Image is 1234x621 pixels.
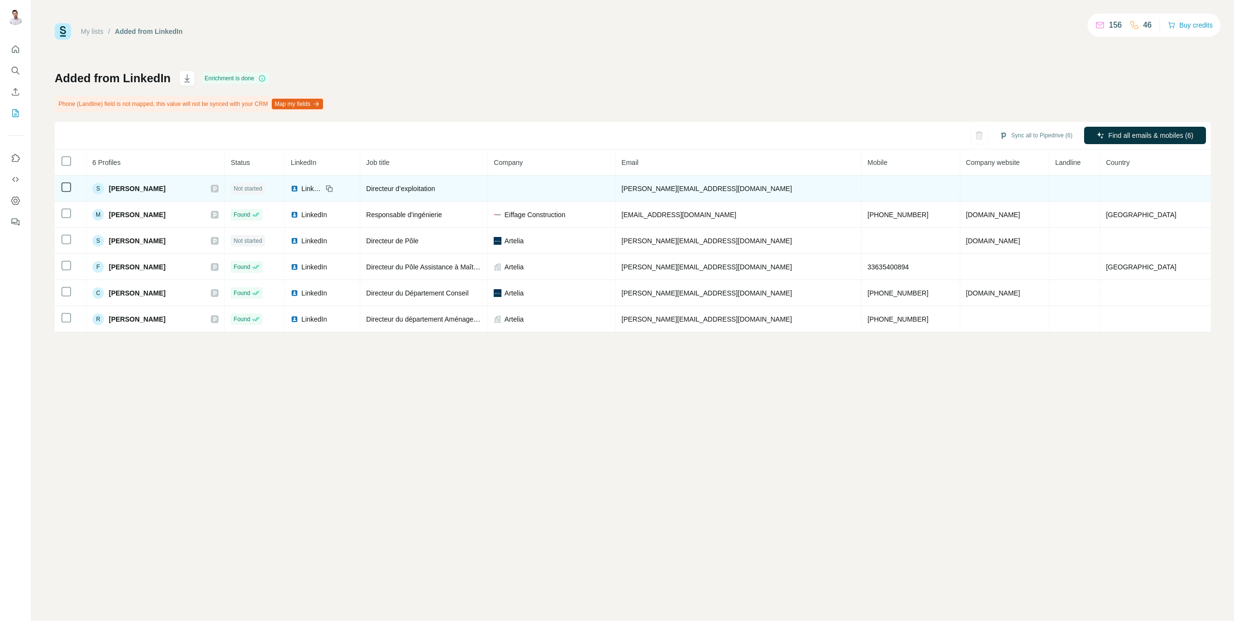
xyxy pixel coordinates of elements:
[621,211,736,219] span: [EMAIL_ADDRESS][DOMAIN_NAME]
[494,289,501,297] img: company-logo
[366,263,573,271] span: Directeur du Pôle Assistance à Maîtrise d'Ouvrage et Programmation
[621,263,792,271] span: [PERSON_NAME][EMAIL_ADDRESS][DOMAIN_NAME]
[366,211,442,219] span: Responsable d'ingénierie
[291,159,316,166] span: LinkedIn
[291,211,298,219] img: LinkedIn logo
[109,184,165,193] span: [PERSON_NAME]
[301,262,327,272] span: LinkedIn
[108,27,110,36] li: /
[8,83,23,101] button: Enrich CSV
[109,236,165,246] span: [PERSON_NAME]
[1143,19,1152,31] p: 46
[92,313,104,325] div: R
[504,288,524,298] span: Artelia
[867,289,928,297] span: [PHONE_NUMBER]
[966,289,1020,297] span: [DOMAIN_NAME]
[621,237,792,245] span: [PERSON_NAME][EMAIL_ADDRESS][DOMAIN_NAME]
[867,315,928,323] span: [PHONE_NUMBER]
[8,149,23,167] button: Use Surfe on LinkedIn
[621,289,792,297] span: [PERSON_NAME][EMAIL_ADDRESS][DOMAIN_NAME]
[494,211,501,219] img: company-logo
[55,23,71,40] img: Surfe Logo
[1106,263,1176,271] span: [GEOGRAPHIC_DATA]
[234,237,262,245] span: Not started
[109,262,165,272] span: [PERSON_NAME]
[291,237,298,245] img: LinkedIn logo
[867,159,887,166] span: Mobile
[301,314,327,324] span: LinkedIn
[92,261,104,273] div: F
[366,237,418,245] span: Directeur de Pôle
[966,237,1020,245] span: [DOMAIN_NAME]
[92,183,104,194] div: S
[8,41,23,58] button: Quick start
[92,209,104,221] div: M
[366,185,435,192] span: Directeur d’exploitation
[366,289,469,297] span: Directeur du Département Conseil
[1106,159,1130,166] span: Country
[202,73,269,84] div: Enrichment is done
[109,210,165,220] span: [PERSON_NAME]
[1055,159,1081,166] span: Landline
[109,288,165,298] span: [PERSON_NAME]
[504,314,524,324] span: Artelia
[867,211,928,219] span: [PHONE_NUMBER]
[8,192,23,209] button: Dashboard
[504,236,524,246] span: Artelia
[1084,127,1206,144] button: Find all emails & mobiles (6)
[8,213,23,231] button: Feedback
[301,236,327,246] span: LinkedIn
[621,315,792,323] span: [PERSON_NAME][EMAIL_ADDRESS][DOMAIN_NAME]
[1109,19,1122,31] p: 156
[301,210,327,220] span: LinkedIn
[291,185,298,192] img: LinkedIn logo
[366,159,389,166] span: Job title
[234,289,250,297] span: Found
[867,263,909,271] span: 33635400894
[494,159,523,166] span: Company
[993,128,1079,143] button: Sync all to Pipedrive (6)
[8,171,23,188] button: Use Surfe API
[1168,18,1213,32] button: Buy credits
[234,263,250,271] span: Found
[301,288,327,298] span: LinkedIn
[291,263,298,271] img: LinkedIn logo
[234,315,250,324] span: Found
[55,96,325,112] div: Phone (Landline) field is not mapped, this value will not be synced with your CRM
[115,27,183,36] div: Added from LinkedIn
[621,159,638,166] span: Email
[1106,211,1176,219] span: [GEOGRAPHIC_DATA]
[1108,131,1193,140] span: Find all emails & mobiles (6)
[366,315,517,323] span: Directeur du département Aménagements Urbains
[8,10,23,25] img: Avatar
[92,287,104,299] div: C
[504,262,524,272] span: Artelia
[92,235,104,247] div: S
[301,184,323,193] span: LinkedIn
[109,314,165,324] span: [PERSON_NAME]
[272,99,323,109] button: Map my fields
[234,210,250,219] span: Found
[966,159,1020,166] span: Company website
[231,159,250,166] span: Status
[494,237,501,245] img: company-logo
[966,211,1020,219] span: [DOMAIN_NAME]
[81,28,103,35] a: My lists
[621,185,792,192] span: [PERSON_NAME][EMAIL_ADDRESS][DOMAIN_NAME]
[8,62,23,79] button: Search
[234,184,262,193] span: Not started
[291,289,298,297] img: LinkedIn logo
[55,71,171,86] h1: Added from LinkedIn
[504,210,565,220] span: Eiffage Construction
[8,104,23,122] button: My lists
[291,315,298,323] img: LinkedIn logo
[92,159,120,166] span: 6 Profiles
